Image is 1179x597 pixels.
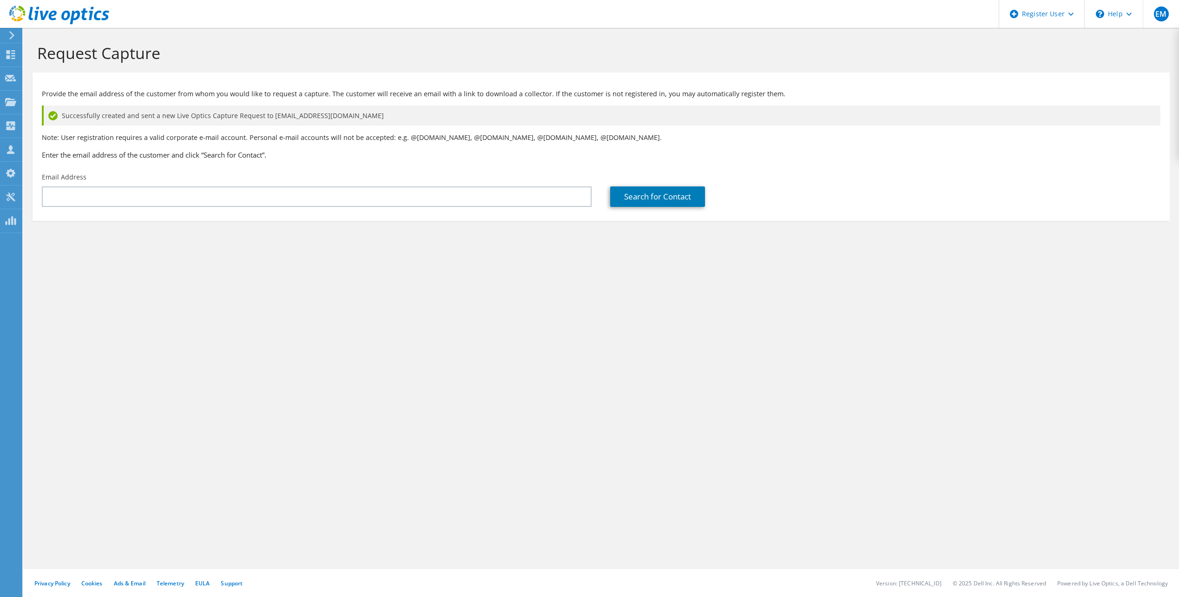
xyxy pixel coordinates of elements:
[876,579,942,587] li: Version: [TECHNICAL_ID]
[42,133,1160,143] p: Note: User registration requires a valid corporate e-mail account. Personal e-mail accounts will ...
[610,186,705,207] a: Search for Contact
[37,43,1160,63] h1: Request Capture
[42,150,1160,160] h3: Enter the email address of the customer and click “Search for Contact”.
[62,111,384,121] span: Successfully created and sent a new Live Optics Capture Request to [EMAIL_ADDRESS][DOMAIN_NAME]
[1096,10,1104,18] svg: \n
[953,579,1046,587] li: © 2025 Dell Inc. All Rights Reserved
[34,579,70,587] a: Privacy Policy
[1154,7,1169,21] span: EM
[1057,579,1168,587] li: Powered by Live Optics, a Dell Technology
[157,579,184,587] a: Telemetry
[42,172,86,182] label: Email Address
[114,579,145,587] a: Ads & Email
[221,579,243,587] a: Support
[195,579,210,587] a: EULA
[42,89,1160,99] p: Provide the email address of the customer from whom you would like to request a capture. The cust...
[81,579,103,587] a: Cookies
